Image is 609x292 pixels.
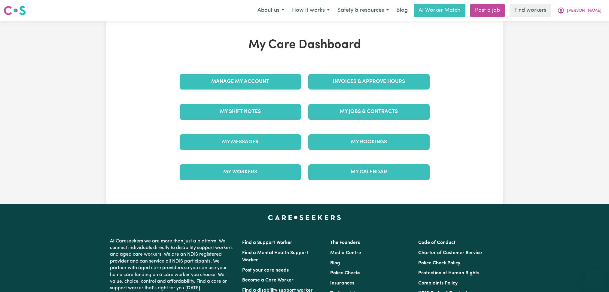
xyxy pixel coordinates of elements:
a: Charter of Customer Service [418,251,482,255]
a: Protection of Human Rights [418,271,479,275]
a: The Founders [330,240,360,245]
a: Careseekers logo [4,4,26,17]
button: About us [254,4,288,17]
h1: My Care Dashboard [176,38,433,52]
a: My Shift Notes [180,104,301,120]
a: Police Check Policy [418,261,460,266]
a: Blog [393,4,411,17]
a: My Messages [180,134,301,150]
a: Find a Support Worker [242,240,292,245]
img: Careseekers logo [4,5,26,16]
a: Invoices & Approve Hours [308,74,430,90]
a: Post your care needs [242,268,289,273]
a: My Bookings [308,134,430,150]
a: Post a job [470,4,505,17]
a: My Jobs & Contracts [308,104,430,120]
a: Careseekers home page [268,215,341,220]
a: Manage My Account [180,74,301,90]
iframe: Button to launch messaging window [585,268,604,287]
a: Police Checks [330,271,360,275]
a: Insurances [330,281,354,286]
a: Media Centre [330,251,361,255]
a: AI Worker Match [414,4,465,17]
button: Safety & resources [333,4,393,17]
a: My Calendar [308,164,430,180]
a: Complaints Policy [418,281,458,286]
a: Code of Conduct [418,240,455,245]
button: How it works [288,4,333,17]
a: My Workers [180,164,301,180]
a: Become a Care Worker [242,278,294,283]
a: Find workers [510,4,551,17]
span: [PERSON_NAME] [567,8,601,14]
button: My Account [553,4,605,17]
a: Blog [330,261,340,266]
a: Find a Mental Health Support Worker [242,251,308,263]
